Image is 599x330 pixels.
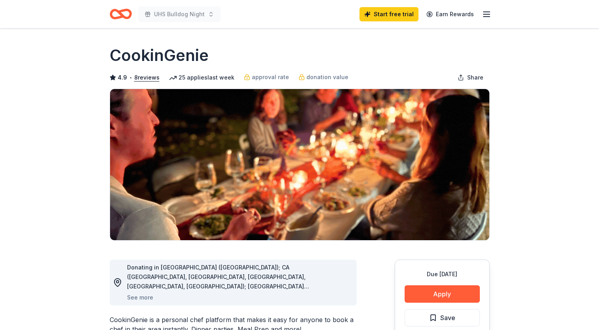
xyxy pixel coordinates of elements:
[110,89,489,240] img: Image for CookinGenie
[359,7,418,21] a: Start free trial
[244,72,289,82] a: approval rate
[127,293,153,302] button: See more
[422,7,479,21] a: Earn Rewards
[405,269,480,279] div: Due [DATE]
[110,5,132,23] a: Home
[169,73,234,82] div: 25 applies last week
[118,73,127,82] span: 4.9
[252,72,289,82] span: approval rate
[299,72,348,82] a: donation value
[134,73,160,82] button: 8reviews
[110,44,209,66] h1: CookinGenie
[154,9,205,19] span: UHS Bulldog Night
[405,309,480,326] button: Save
[440,313,455,323] span: Save
[467,73,483,82] span: Share
[451,70,490,85] button: Share
[306,72,348,82] span: donation value
[405,285,480,303] button: Apply
[138,6,221,22] button: UHS Bulldog Night
[129,74,132,81] span: •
